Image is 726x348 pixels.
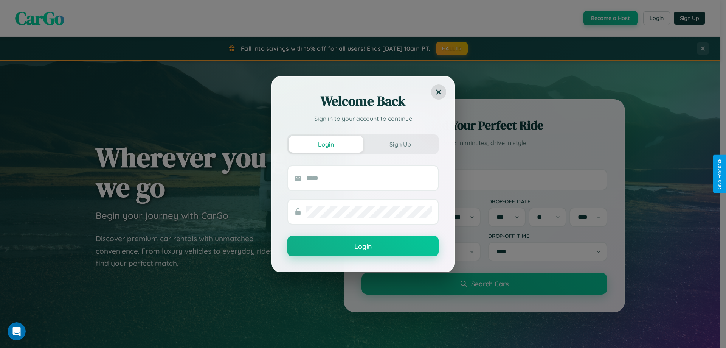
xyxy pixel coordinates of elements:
[287,92,439,110] h2: Welcome Back
[287,236,439,256] button: Login
[289,136,363,153] button: Login
[363,136,437,153] button: Sign Up
[8,322,26,340] iframe: Intercom live chat
[287,114,439,123] p: Sign in to your account to continue
[717,159,722,189] div: Give Feedback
